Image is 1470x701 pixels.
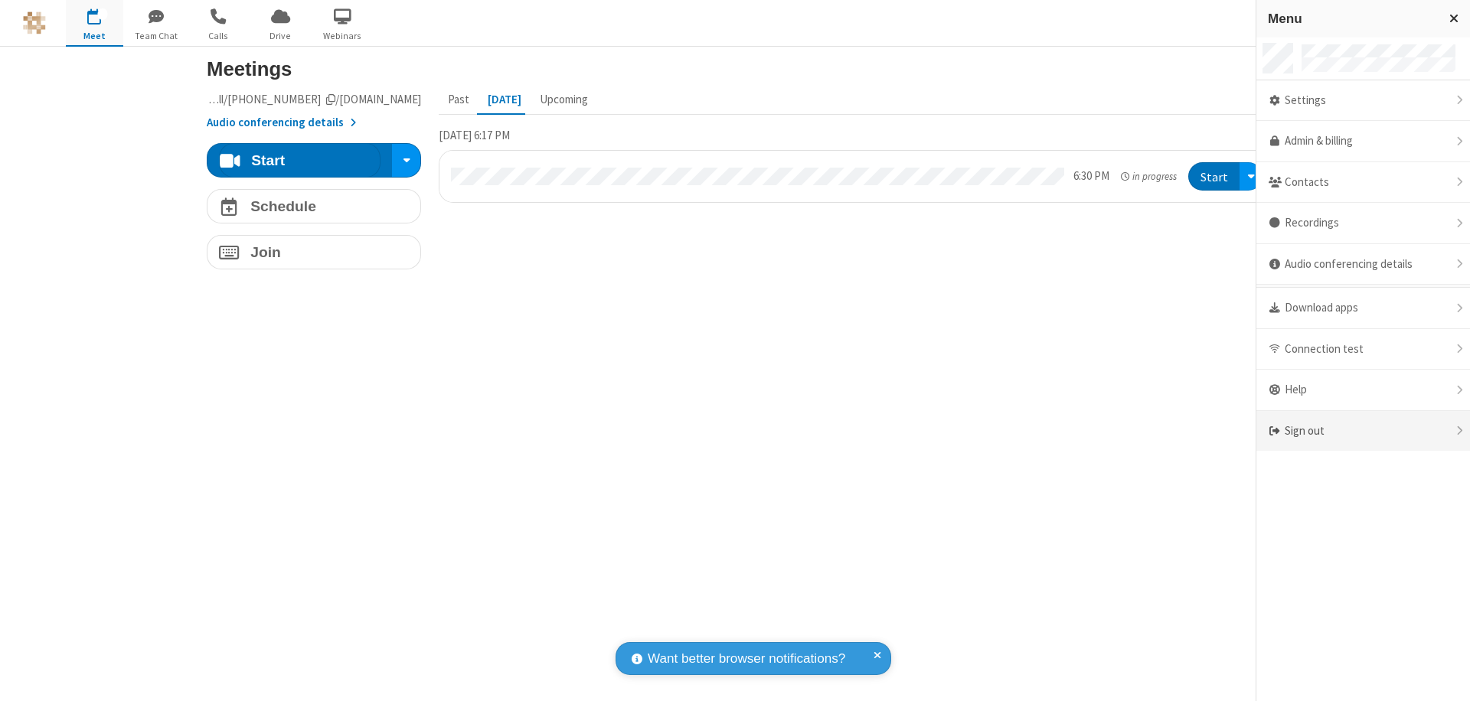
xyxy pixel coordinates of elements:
[190,29,247,43] span: Calls
[219,143,381,178] button: Start
[251,153,285,168] h4: Start
[128,29,185,43] span: Team Chat
[1256,244,1470,285] div: Audio conferencing details
[207,235,421,269] button: Join
[207,189,421,223] button: Schedule
[1188,162,1240,191] button: Start
[250,245,281,259] h4: Join
[439,126,1276,214] section: Today's Meetings
[1121,169,1177,184] em: in progress
[1256,162,1470,204] div: Contacts
[1256,121,1470,162] a: Admin & billing
[182,92,422,106] span: Copy my meeting room link
[23,11,46,34] img: QA Selenium DO NOT DELETE OR CHANGE
[1256,203,1470,244] div: Recordings
[250,199,316,214] h4: Schedule
[1256,370,1470,411] div: Help
[439,128,510,142] span: [DATE] 6:17 PM
[1240,162,1263,191] div: Open menu
[1256,411,1470,452] div: Sign out
[648,649,845,669] span: Want better browser notifications?
[1268,11,1436,26] h3: Menu
[479,86,531,115] button: [DATE]
[1073,168,1109,185] div: 6:30 PM
[207,58,1275,80] h3: Meetings
[439,86,479,115] button: Past
[207,91,421,132] section: Account details
[314,29,371,43] span: Webinars
[1256,80,1470,122] div: Settings
[1256,329,1470,370] div: Connection test
[252,29,309,43] span: Drive
[397,148,415,173] div: Start conference options
[98,8,108,20] div: 1
[1256,288,1470,329] div: Download apps
[531,86,597,115] button: Upcoming
[66,29,123,43] span: Meet
[207,91,421,109] button: Copy my meeting room linkCopy my meeting room link
[207,114,356,132] button: Audio conferencing details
